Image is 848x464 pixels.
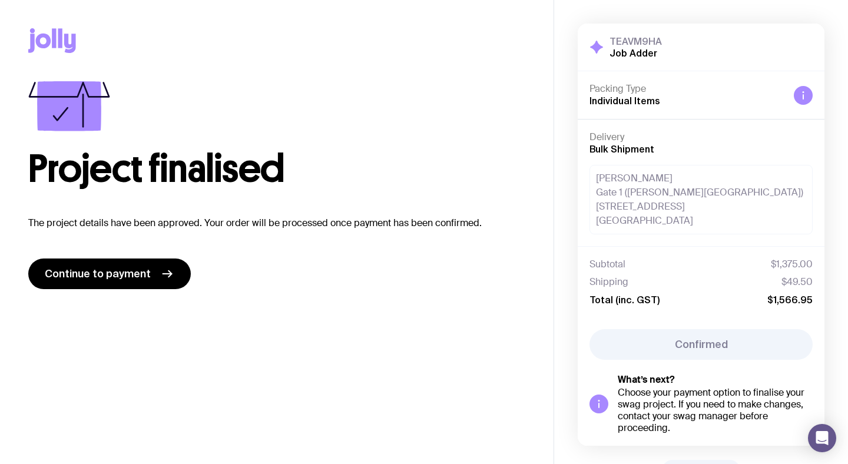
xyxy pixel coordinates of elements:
h2: Job Adder [609,47,662,59]
div: Choose your payment option to finalise your swag project. If you need to make changes, contact yo... [618,387,813,434]
span: Continue to payment [45,267,151,281]
span: Individual Items [589,95,660,106]
p: The project details have been approved. Your order will be processed once payment has been confir... [28,216,525,230]
a: Continue to payment [28,258,191,289]
span: $1,566.95 [767,294,813,306]
button: Confirmed [589,329,813,360]
h4: Delivery [589,131,813,143]
span: Total (inc. GST) [589,294,660,306]
span: Shipping [589,276,628,288]
span: Subtotal [589,258,625,270]
h3: TEAVM9HA [609,35,662,47]
h5: What’s next? [618,374,813,386]
span: $49.50 [781,276,813,288]
div: [PERSON_NAME] Gate 1 ([PERSON_NAME][GEOGRAPHIC_DATA]) [STREET_ADDRESS] [GEOGRAPHIC_DATA] [589,165,813,234]
h4: Packing Type [589,83,784,95]
div: Open Intercom Messenger [808,424,836,452]
span: Bulk Shipment [589,144,654,154]
span: $1,375.00 [771,258,813,270]
h1: Project finalised [28,150,525,188]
